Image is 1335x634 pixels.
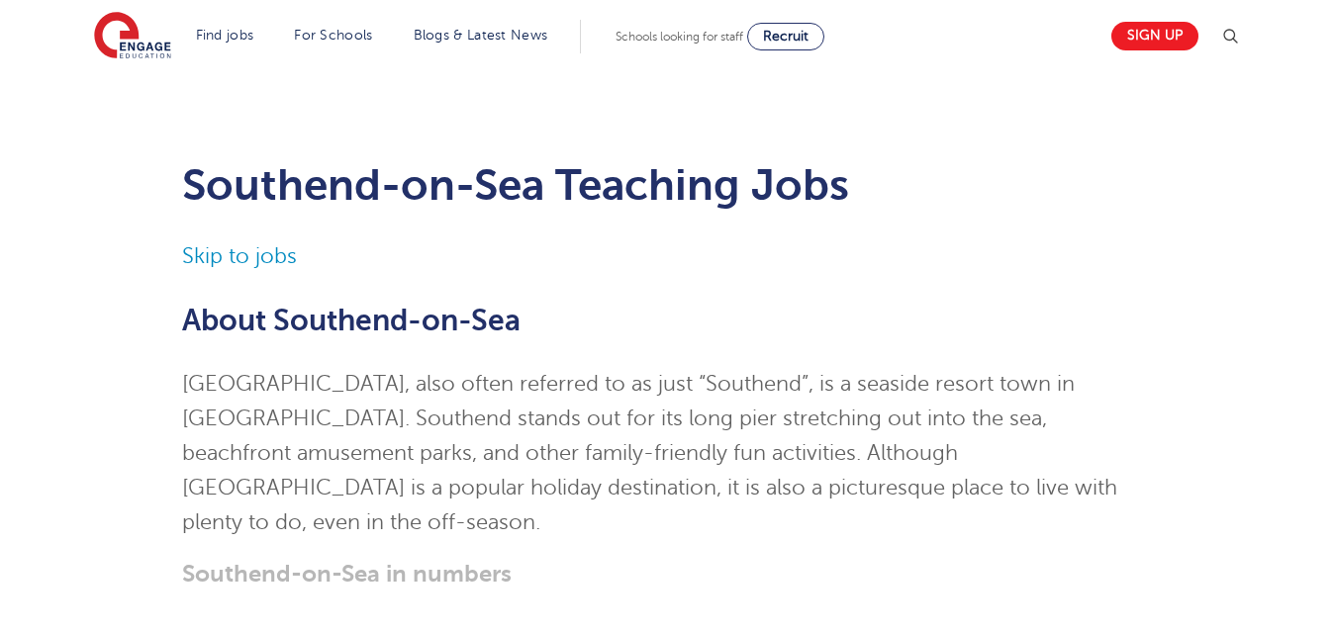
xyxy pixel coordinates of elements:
[763,29,809,44] span: Recruit
[182,304,1153,337] h2: About Southend-on-Sea
[94,12,171,61] img: Engage Education
[616,30,743,44] span: Schools looking for staff
[182,160,1153,210] h1: Southend-on-Sea Teaching Jobs
[414,28,548,43] a: Blogs & Latest News
[294,28,372,43] a: For Schools
[182,560,1153,588] h3: Southend-on-Sea in numbers
[1111,22,1198,50] a: Sign up
[182,367,1153,540] p: [GEOGRAPHIC_DATA], also often referred to as just “Southend”, is a seaside resort town in [GEOGRA...
[182,244,297,268] a: Skip to jobs
[747,23,824,50] a: Recruit
[196,28,254,43] a: Find jobs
